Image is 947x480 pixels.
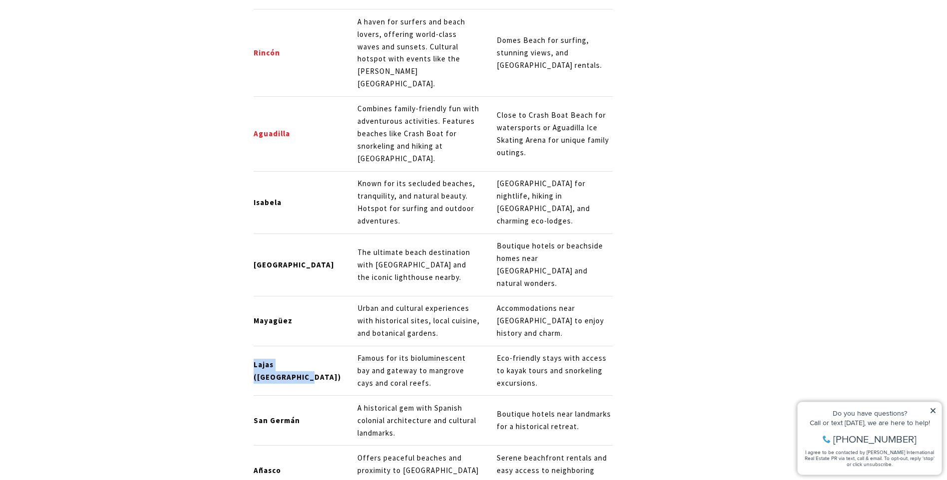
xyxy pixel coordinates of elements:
p: Eco-friendly stays with access to kayak tours and snorkeling excursions. [497,352,613,390]
p: Domes Beach for surfing, stunning views, and [GEOGRAPHIC_DATA] rentals. [497,34,613,72]
strong: Lajas ([GEOGRAPHIC_DATA]) [254,360,341,382]
strong: San Germán [254,416,300,425]
p: The ultimate beach destination with [GEOGRAPHIC_DATA] and the iconic lighthouse nearby. [357,246,480,284]
p: Close to Crash Boat Beach for watersports or Aguadilla Ice Skating Arena for unique family outings. [497,109,613,159]
strong: [GEOGRAPHIC_DATA] [254,260,334,269]
p: A haven for surfers and beach lovers, offering world-class waves and sunsets. Cultural hotspot wi... [357,16,480,91]
p: Known for its secluded beaches, tranquility, and natural beauty. Hotspot for surfing and outdoor ... [357,178,480,228]
div: Do you have questions? [10,22,144,29]
strong: Aguadilla [254,129,290,138]
p: A historical gem with Spanish colonial architecture and cultural landmarks. [357,402,480,440]
p: Combines family-friendly fun with adventurous activities. Features beaches like Crash Boat for sn... [357,103,480,165]
p: Boutique hotels or beachside homes near [GEOGRAPHIC_DATA] and natural wonders. [497,240,613,290]
span: I agree to be contacted by [PERSON_NAME] International Real Estate PR via text, call & email. To ... [12,61,142,80]
strong: Añasco [254,466,281,475]
div: Call or text [DATE], we are here to help! [10,32,144,39]
span: [PHONE_NUMBER] [41,47,124,57]
a: Aguadilla - open in a new tab [254,129,290,138]
a: Rincón - open in a new tab [254,48,280,57]
strong: Mayagüez [254,316,293,325]
p: Accommodations near [GEOGRAPHIC_DATA] to enjoy history and charm. [497,302,613,340]
p: Boutique hotels near landmarks for a historical retreat. [497,408,613,433]
strong: Rincón [254,48,280,57]
p: Famous for its bioluminescent bay and gateway to mangrove cays and coral reefs. [357,352,480,390]
p: Urban and cultural experiences with historical sites, local cuisine, and botanical gardens. [357,302,480,340]
p: [GEOGRAPHIC_DATA] for nightlife, hiking in [GEOGRAPHIC_DATA], and charming eco-lodges. [497,178,613,228]
strong: Isabela [254,198,282,207]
